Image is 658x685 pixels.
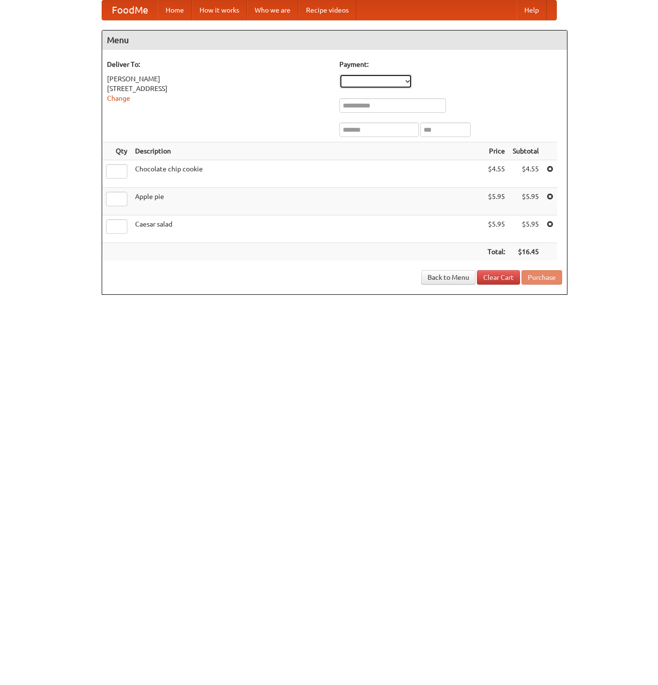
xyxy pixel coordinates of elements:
a: Back to Menu [421,270,475,285]
th: Total: [484,243,509,261]
td: $5.95 [509,188,543,215]
a: Recipe videos [298,0,356,20]
a: Who we are [247,0,298,20]
td: $5.95 [484,215,509,243]
a: Help [517,0,547,20]
a: How it works [192,0,247,20]
td: Apple pie [131,188,484,215]
a: Clear Cart [477,270,520,285]
a: FoodMe [102,0,158,20]
h4: Menu [102,30,567,50]
a: Change [107,94,130,102]
td: Chocolate chip cookie [131,160,484,188]
div: [PERSON_NAME] [107,74,330,84]
h5: Deliver To: [107,60,330,69]
td: Caesar salad [131,215,484,243]
td: $4.55 [484,160,509,188]
a: Home [158,0,192,20]
th: Description [131,142,484,160]
td: $4.55 [509,160,543,188]
th: Price [484,142,509,160]
th: Qty [102,142,131,160]
h5: Payment: [339,60,562,69]
td: $5.95 [509,215,543,243]
th: Subtotal [509,142,543,160]
th: $16.45 [509,243,543,261]
button: Purchase [521,270,562,285]
div: [STREET_ADDRESS] [107,84,330,93]
td: $5.95 [484,188,509,215]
